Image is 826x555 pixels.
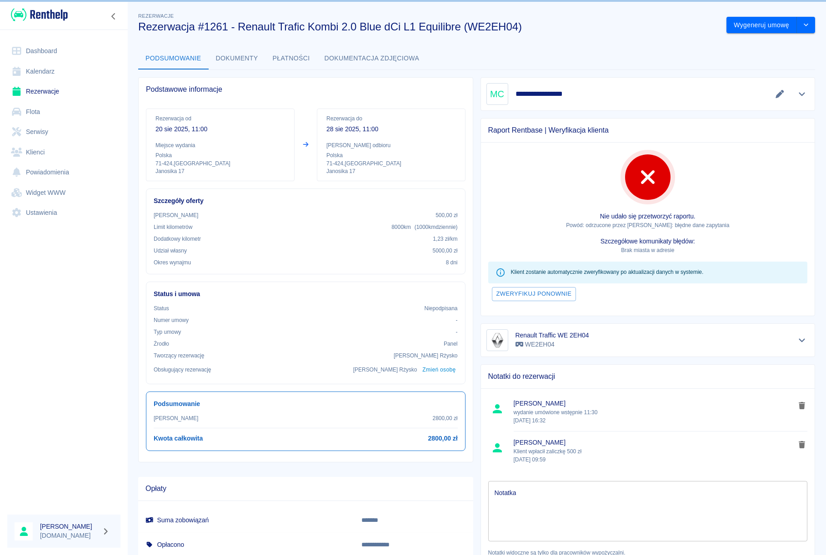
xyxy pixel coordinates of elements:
[326,114,456,123] p: Rezerwacja do
[155,114,285,123] p: Rezerwacja od
[433,414,458,422] p: 2800,00 zł
[514,399,796,408] span: [PERSON_NAME]
[40,522,98,531] h6: [PERSON_NAME]
[154,223,192,231] p: Limit kilometrów
[444,340,458,348] p: Panel
[154,316,189,324] p: Numer umowy
[326,168,456,175] p: Janosika 17
[209,48,265,69] button: Dokumenty
[7,142,120,163] a: Klienci
[265,48,317,69] button: Płatności
[415,224,458,230] span: ( 1000 km dziennie )
[326,141,456,149] p: [PERSON_NAME] odbioru
[488,221,808,229] p: Powód: odrzucone przez [PERSON_NAME]: błędne dane zapytania
[488,372,808,381] span: Notatki do rezerwacji
[436,211,457,219] p: 500,00 zł
[514,408,796,425] p: wydanie umówione wstępnie 11:30
[138,20,719,33] h3: Rezerwacja #1261 - Renault Trafic Kombi 2.0 Blue dCi L1 Equilibre (WE2EH04)
[488,237,808,246] p: Szczegółowe komunikaty błędów:
[394,352,458,360] p: [PERSON_NAME] Rżysko
[326,151,456,159] p: Polska
[138,48,209,69] button: Podsumowanie
[421,363,457,377] button: Zmień osobę
[433,235,457,243] p: 1,23 zł /km
[7,41,120,61] a: Dashboard
[107,10,120,22] button: Zwiń nawigację
[795,439,809,451] button: delete note
[154,399,458,409] h6: Podsumowanie
[155,159,285,168] p: 71-424 , [GEOGRAPHIC_DATA]
[488,126,808,135] span: Raport Rentbase | Weryfikacja klienta
[155,141,285,149] p: Miejsce wydania
[488,212,808,221] p: Nie udało się przetworzyć raportu.
[146,85,466,94] span: Podstawowe informacje
[317,48,427,69] button: Dokumentacja zdjęciowa
[154,352,204,360] p: Tworzący rezerwację
[138,13,174,19] span: Rezerwacje
[7,102,120,122] a: Flota
[456,316,458,324] p: -
[7,61,120,82] a: Kalendarz
[154,414,198,422] p: [PERSON_NAME]
[621,247,674,253] span: Brak miasta w adresie
[155,168,285,175] p: Janosika 17
[154,247,187,255] p: Udział własny
[154,328,181,336] p: Typ umowy
[145,484,466,493] span: Opłaty
[511,264,704,281] div: Klient zostanie automatycznie zweryfikowany po aktualizacji danych w systemie.
[7,7,68,22] a: Renthelp logo
[514,438,796,447] span: [PERSON_NAME]
[456,328,458,336] p: -
[516,331,589,340] h6: Renault Traffic WE 2EH04
[7,162,120,183] a: Powiadomienia
[154,340,169,348] p: Żrodło
[155,151,285,159] p: Polska
[7,122,120,142] a: Serwisy
[154,304,169,312] p: Status
[488,331,506,349] img: Image
[726,17,797,34] button: Wygeneruj umowę
[446,258,458,267] p: 8 dni
[145,515,347,525] h6: Suma zobowiązań
[391,223,457,231] p: 8000 km
[154,211,198,219] p: [PERSON_NAME]
[492,287,576,301] button: Zweryfikuj ponownie
[425,304,458,312] p: Niepodpisana
[155,124,285,134] p: 20 sie 2025, 11:00
[433,247,458,255] p: 5000,00 zł
[514,416,796,425] p: [DATE] 16:32
[154,196,458,206] h6: Szczegóły oferty
[795,400,809,411] button: delete note
[7,183,120,203] a: Widget WWW
[154,289,458,299] h6: Status i umowa
[7,81,120,102] a: Rezerwacje
[797,17,815,34] button: drop-down
[40,531,98,540] p: [DOMAIN_NAME]
[154,366,211,374] p: Obsługujący rezerwację
[514,456,796,464] p: [DATE] 09:59
[154,258,191,267] p: Okres wynajmu
[11,7,68,22] img: Renthelp logo
[514,447,796,464] p: Klient wpłacił zaliczkę 500 zł
[353,366,417,374] p: [PERSON_NAME] Rżysko
[326,124,456,134] p: 28 sie 2025, 11:00
[154,434,203,443] h6: Kwota całkowita
[772,88,787,100] button: Edytuj dane
[326,159,456,168] p: 71-424 , [GEOGRAPHIC_DATA]
[486,83,508,105] div: MC
[795,334,810,347] button: Pokaż szczegóły
[428,434,458,443] h6: 2800,00 zł
[516,340,589,349] p: WE2EH04
[795,88,810,100] button: Pokaż szczegóły
[154,235,201,243] p: Dodatkowy kilometr
[145,540,347,549] h6: Opłacono
[7,203,120,223] a: Ustawienia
